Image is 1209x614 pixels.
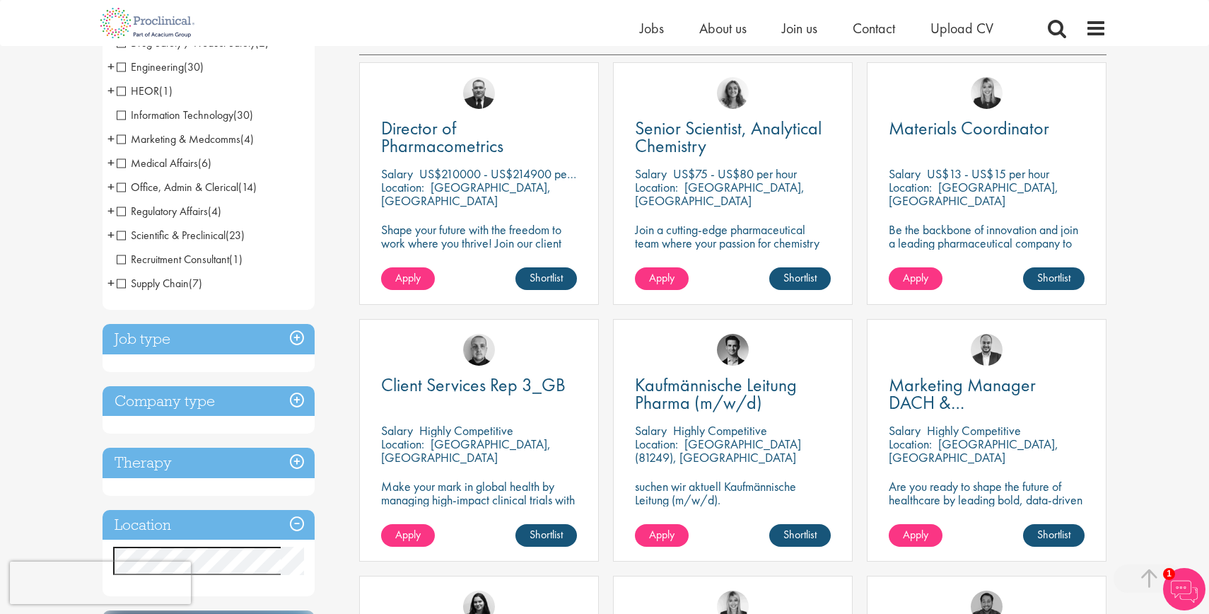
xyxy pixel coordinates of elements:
span: Apply [395,527,421,542]
a: Contact [853,19,895,37]
span: Salary [381,422,413,439]
span: Salary [889,166,921,182]
p: Be the backbone of innovation and join a leading pharmaceutical company to help keep life-changin... [889,223,1085,277]
span: (14) [238,180,257,195]
img: Janelle Jones [971,77,1003,109]
a: Director of Pharmacometrics [381,120,577,155]
span: Recruitment Consultant [117,252,243,267]
span: + [107,56,115,77]
p: [GEOGRAPHIC_DATA], [GEOGRAPHIC_DATA] [381,179,551,209]
span: Client Services Rep 3_GB [381,373,566,397]
span: (4) [208,204,221,219]
span: Information Technology [117,108,233,122]
a: Kaufmännische Leitung Pharma (m/w/d) [635,376,831,412]
span: Supply Chain [117,276,189,291]
span: + [107,200,115,221]
span: Location: [889,436,932,452]
a: Shortlist [515,524,577,547]
p: Are you ready to shape the future of healthcare by leading bold, data-driven marketing strategies... [889,480,1085,533]
span: Engineering [117,59,204,74]
span: Scientific & Preclinical [117,228,245,243]
span: Salary [635,166,667,182]
p: Highly Competitive [673,422,767,439]
span: Location: [889,179,932,195]
span: Materials Coordinator [889,116,1049,140]
a: Shortlist [1023,267,1085,290]
p: Highly Competitive [927,422,1021,439]
span: Salary [635,422,667,439]
span: + [107,272,115,294]
p: [GEOGRAPHIC_DATA], [GEOGRAPHIC_DATA] [889,436,1058,465]
span: (30) [233,108,253,122]
span: Salary [889,422,921,439]
a: Client Services Rep 3_GB [381,376,577,394]
a: Shortlist [769,524,831,547]
span: Location: [381,436,424,452]
p: Shape your future with the freedom to work where you thrive! Join our client with this Director p... [381,223,577,277]
span: Location: [635,179,678,195]
span: Supply Chain [117,276,202,291]
div: Company type [103,386,315,417]
p: US$13 - US$15 per hour [927,166,1049,182]
div: Therapy [103,448,315,478]
a: Upload CV [930,19,993,37]
a: Apply [889,524,942,547]
a: Shortlist [769,267,831,290]
p: US$75 - US$80 per hour [673,166,797,182]
span: (30) [184,59,204,74]
span: Apply [395,270,421,285]
a: Harry Budge [463,334,495,366]
span: Recruitment Consultant [117,252,229,267]
span: Apply [903,270,928,285]
a: Apply [635,524,689,547]
span: (1) [159,83,173,98]
p: Highly Competitive [419,422,513,439]
span: Apply [903,527,928,542]
span: Information Technology [117,108,253,122]
span: Marketing Manager DACH & [GEOGRAPHIC_DATA] [889,373,1059,432]
span: Regulatory Affairs [117,204,221,219]
h3: Location [103,510,315,540]
span: + [107,176,115,197]
span: Senior Scientist, Analytical Chemistry [635,116,822,158]
span: Join us [782,19,817,37]
span: About us [699,19,747,37]
p: suchen wir aktuell Kaufmännische Leitung (m/w/d). [635,480,831,506]
a: Materials Coordinator [889,120,1085,137]
span: (7) [189,276,202,291]
a: Senior Scientist, Analytical Chemistry [635,120,831,155]
span: Director of Pharmacometrics [381,116,503,158]
span: Apply [649,270,674,285]
span: + [107,128,115,149]
h3: Job type [103,324,315,354]
a: Jobs [640,19,664,37]
span: Location: [381,179,424,195]
a: Max Slevogt [717,334,749,366]
span: Medical Affairs [117,156,211,170]
p: [GEOGRAPHIC_DATA], [GEOGRAPHIC_DATA] [635,179,805,209]
span: 1 [1163,568,1175,580]
span: + [107,80,115,101]
img: Aitor Melia [971,334,1003,366]
span: (1) [229,252,243,267]
span: Kaufmännische Leitung Pharma (m/w/d) [635,373,797,415]
img: Chatbot [1163,568,1205,610]
span: + [107,224,115,245]
span: Medical Affairs [117,156,198,170]
span: (6) [198,156,211,170]
span: + [107,152,115,173]
a: Apply [889,267,942,290]
img: Jackie Cerchio [717,77,749,109]
a: Apply [381,524,435,547]
a: Jakub Hanas [463,77,495,109]
p: [GEOGRAPHIC_DATA], [GEOGRAPHIC_DATA] [381,436,551,465]
span: HEOR [117,83,159,98]
span: Apply [649,527,674,542]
